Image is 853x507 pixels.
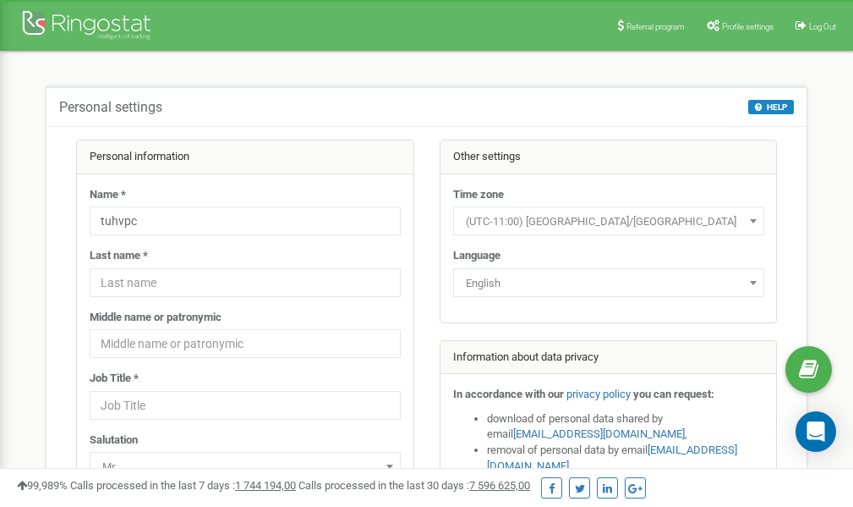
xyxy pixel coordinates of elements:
u: 7 596 625,00 [469,479,530,492]
label: Name * [90,187,126,203]
span: (UTC-11:00) Pacific/Midway [459,210,758,234]
strong: In accordance with our [453,388,564,400]
span: (UTC-11:00) Pacific/Midway [453,207,764,235]
u: 1 744 194,00 [235,479,296,492]
div: Other settings [440,141,777,174]
input: Name [90,207,401,235]
input: Last name [90,268,401,297]
label: Language [453,248,500,264]
button: HELP [748,100,794,114]
label: Middle name or patronymic [90,310,221,326]
label: Salutation [90,433,138,449]
div: Information about data privacy [440,341,777,375]
span: Calls processed in the last 30 days : [298,479,530,492]
label: Job Title * [90,371,139,387]
span: English [453,268,764,297]
span: Log Out [809,22,836,31]
span: Profile settings [722,22,774,31]
h5: Personal settings [59,100,162,115]
span: Calls processed in the last 7 days : [70,479,296,492]
strong: you can request: [633,388,714,400]
li: removal of personal data by email , [487,443,764,474]
label: Time zone [453,187,504,203]
div: Personal information [77,141,413,174]
span: English [459,272,758,295]
input: Middle name or patronymic [90,329,401,358]
a: [EMAIL_ADDRESS][DOMAIN_NAME] [513,427,685,440]
div: Open Intercom Messenger [796,411,836,452]
label: Last name * [90,248,148,264]
a: privacy policy [566,388,631,400]
span: Mr. [90,452,401,481]
span: Mr. [96,455,395,479]
input: Job Title [90,391,401,420]
span: Referral program [626,22,685,31]
span: 99,989% [17,479,68,492]
li: download of personal data shared by email , [487,411,764,443]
